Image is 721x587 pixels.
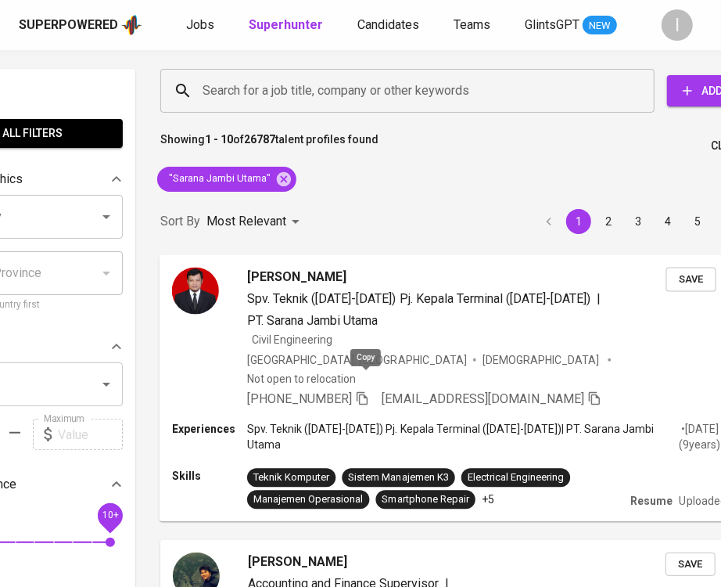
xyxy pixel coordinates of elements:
a: Jobs [186,16,217,35]
div: Smartphone Repair [382,492,469,507]
span: GlintsGPT [525,17,579,32]
span: [EMAIL_ADDRESS][DOMAIN_NAME] [382,391,585,406]
b: 1 - 10 [205,133,233,146]
span: NEW [583,18,617,34]
span: Save [673,556,708,574]
b: 26787 [244,133,275,146]
input: Value [58,419,123,450]
p: +5 [482,492,494,507]
div: Superpowered [19,16,118,34]
p: Spv. Teknik ([DATE]-[DATE]) Pj. Kepala Terminal ([DATE]-[DATE]) | PT. Sarana Jambi Utama [247,421,679,452]
span: Civil Engineering [252,333,332,345]
p: Most Relevant [206,212,286,231]
div: Most Relevant [206,207,305,236]
b: Superhunter [249,17,323,32]
a: Teams [454,16,493,35]
span: PT. Sarana Jambi Utama [247,312,378,327]
button: Go to page 3 [626,209,651,234]
button: Open [95,206,117,228]
span: [DEMOGRAPHIC_DATA] [482,351,601,367]
span: 10+ [102,510,118,521]
button: Go to page 2 [596,209,621,234]
a: Candidates [357,16,422,35]
a: GlintsGPT NEW [525,16,617,35]
p: Sort By [160,212,200,231]
p: Skills [172,468,247,484]
button: Save [665,553,716,577]
span: Teams [454,17,490,32]
div: Electrical Engineering [468,470,564,485]
span: | [597,289,601,308]
span: Jobs [186,17,214,32]
p: Experiences [172,421,247,437]
button: Save [666,267,716,291]
a: Superpoweredapp logo [19,13,142,37]
button: Go to page 5 [685,209,710,234]
span: Save [674,270,708,288]
p: Not open to relocation [247,370,356,386]
div: Sistem Manajemen K3 [348,470,448,485]
img: 22e7a60b12deec5a1e25f2a750a0bca7.jpg [172,267,219,314]
button: Go to page 4 [655,209,680,234]
span: [PERSON_NAME] [248,553,347,571]
p: Showing of talent profiles found [160,131,378,160]
span: Candidates [357,17,419,32]
div: Manajemen Operasional [253,492,363,507]
div: [GEOGRAPHIC_DATA], [GEOGRAPHIC_DATA] [247,351,467,367]
span: Spv. Teknik ([DATE]-[DATE]) Pj. Kepala Terminal ([DATE]-[DATE]) [247,290,590,305]
button: Open [95,373,117,395]
p: Resume [631,493,673,509]
span: "Sarana Jambi Utama" [157,171,280,186]
div: Teknik Komputer [253,470,329,485]
div: "Sarana Jambi Utama" [157,167,296,192]
a: Superhunter [249,16,326,35]
span: [PERSON_NAME] [247,267,346,286]
button: page 1 [566,209,591,234]
div: I [662,9,693,41]
img: app logo [121,13,142,37]
span: [PHONE_NUMBER] [247,391,352,406]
